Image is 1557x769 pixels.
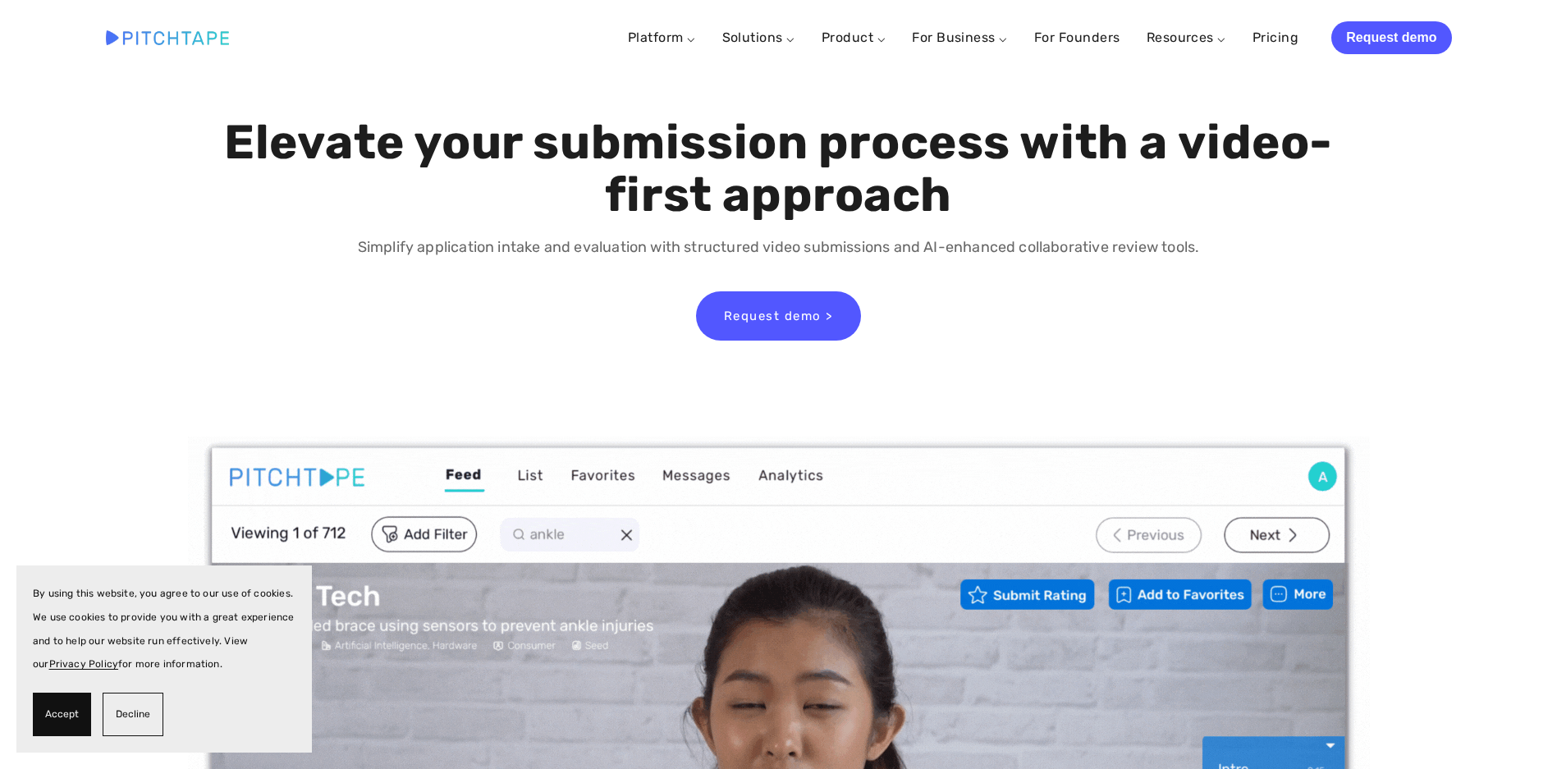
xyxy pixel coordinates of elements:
[220,236,1337,259] p: Simplify application intake and evaluation with structured video submissions and AI-enhanced coll...
[220,117,1337,222] h1: Elevate your submission process with a video-first approach
[106,30,229,44] img: Pitchtape | Video Submission Management Software
[912,30,1008,45] a: For Business ⌵
[49,658,119,670] a: Privacy Policy
[1252,23,1298,53] a: Pricing
[1034,23,1120,53] a: For Founders
[1147,30,1226,45] a: Resources ⌵
[722,30,795,45] a: Solutions ⌵
[16,565,312,753] section: Cookie banner
[1331,21,1451,54] a: Request demo
[696,291,861,341] a: Request demo >
[116,703,150,726] span: Decline
[45,703,79,726] span: Accept
[33,582,295,676] p: By using this website, you agree to our use of cookies. We use cookies to provide you with a grea...
[822,30,886,45] a: Product ⌵
[103,693,163,736] button: Decline
[33,693,91,736] button: Accept
[628,30,696,45] a: Platform ⌵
